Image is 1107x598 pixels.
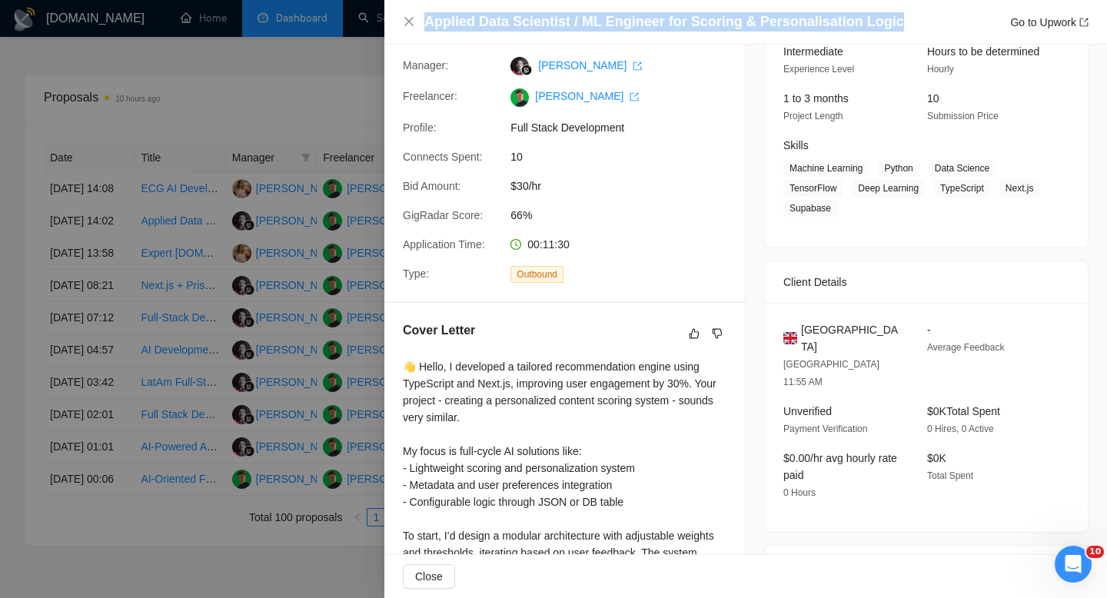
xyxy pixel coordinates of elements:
div: Client Details [783,261,1069,303]
div: Job Description [783,546,1069,587]
span: - [927,324,931,336]
span: Intermediate [783,45,843,58]
img: c1CkLHUIwD5Ucvm7oiXNAph9-NOmZLZpbVsUrINqn_V_EzHsJW7P7QxldjUFcJOdWX [510,88,529,107]
span: Supabase [783,200,837,217]
span: Machine Learning [783,160,869,177]
span: TypeScript [934,180,990,197]
span: 66% [510,207,741,224]
span: Full Stack Development [510,119,741,136]
span: 00:11:30 [527,238,570,251]
button: dislike [708,324,726,343]
a: [PERSON_NAME] export [535,90,639,102]
span: Hours to be determined [927,45,1039,58]
span: Payment Verification [783,424,867,434]
span: $0K [927,452,946,464]
span: Next.js [999,180,1040,197]
span: 10 [1086,546,1104,558]
span: Freelancer: [403,90,457,102]
img: gigradar-bm.png [521,65,532,75]
span: Total Spent [927,470,973,481]
span: Deep Learning [852,180,925,197]
img: 🇬🇧 [783,330,797,347]
span: dislike [712,327,723,340]
span: $0K Total Spent [927,405,1000,417]
span: like [689,327,700,340]
span: Hourly [927,64,954,75]
span: Average Feedback [927,342,1005,353]
span: 0 Hires, 0 Active [927,424,994,434]
span: Application Time: [403,238,485,251]
span: [GEOGRAPHIC_DATA] 11:55 AM [783,359,879,387]
button: Close [403,564,455,589]
span: 10 [927,92,939,105]
span: Unverified [783,405,832,417]
span: 10 [510,148,741,165]
span: export [630,92,639,101]
span: Close [415,568,443,585]
span: GigRadar Score: [403,209,483,221]
span: Bid Amount: [403,180,461,192]
span: Data Science [929,160,996,177]
span: Python [878,160,919,177]
span: Manager: [403,59,448,71]
span: Outbound [510,266,563,283]
button: like [685,324,703,343]
span: Experience Level [783,64,854,75]
h5: Cover Letter [403,321,475,340]
span: $30/hr [510,178,741,194]
span: $0.00/hr avg hourly rate paid [783,452,897,481]
span: TensorFlow [783,180,843,197]
a: Go to Upworkexport [1010,16,1089,28]
span: Skills [783,139,809,151]
span: 0 Hours [783,487,816,498]
span: export [633,61,642,71]
span: [GEOGRAPHIC_DATA] [801,321,903,355]
span: export [1079,18,1089,27]
span: Profile: [403,121,437,134]
a: [PERSON_NAME] export [538,59,642,71]
span: Submission Price [927,111,999,121]
span: clock-circle [510,239,521,250]
iframe: Intercom live chat [1055,546,1092,583]
span: Project Length [783,111,843,121]
span: close [403,15,415,28]
button: Close [403,15,415,28]
span: 1 to 3 months [783,92,849,105]
span: Type: [403,267,429,280]
span: Connects Spent: [403,151,483,163]
h4: Applied Data Scientist / ML Engineer for Scoring & Personalisation Logic [424,12,904,32]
